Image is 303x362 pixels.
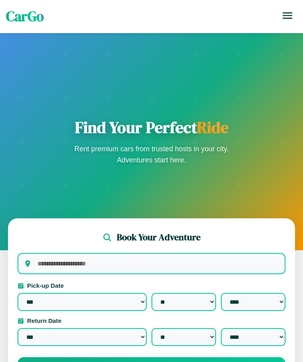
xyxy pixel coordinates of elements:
span: CarGo [6,7,44,26]
h1: Find Your Perfect [72,118,231,137]
span: Ride [197,117,228,138]
h2: Book Your Adventure [117,231,201,243]
p: Rent premium cars from trusted hosts in your city. Adventures start here. [72,143,231,166]
label: Return Date [18,317,285,324]
label: Pick-up Date [18,282,285,289]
